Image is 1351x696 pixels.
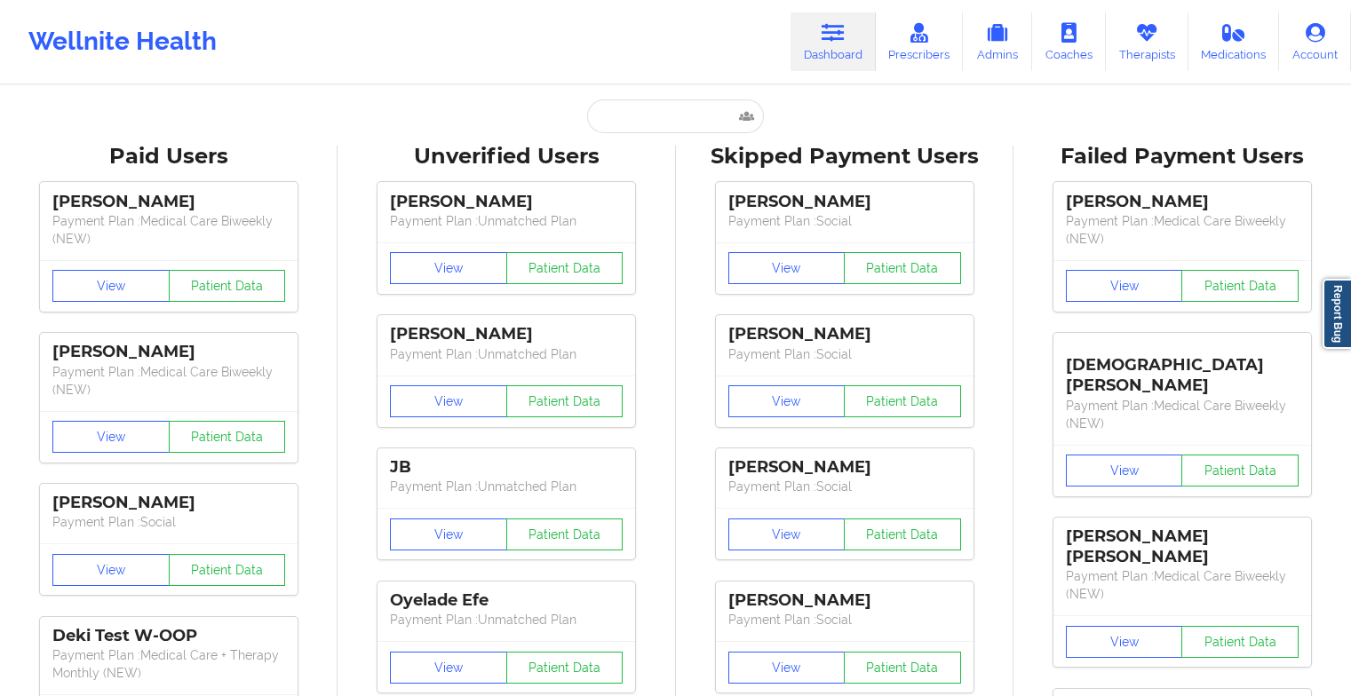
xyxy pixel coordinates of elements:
[1106,12,1188,71] a: Therapists
[390,324,623,344] div: [PERSON_NAME]
[390,611,623,629] p: Payment Plan : Unmatched Plan
[52,626,285,646] div: Deki Test W-OOP
[12,143,325,170] div: Paid Users
[390,478,623,495] p: Payment Plan : Unmatched Plan
[728,212,961,230] p: Payment Plan : Social
[1066,626,1183,658] button: View
[52,342,285,362] div: [PERSON_NAME]
[1066,526,1299,567] div: [PERSON_NAME] [PERSON_NAME]
[1181,626,1299,658] button: Patient Data
[728,345,961,363] p: Payment Plan : Social
[1066,212,1299,248] p: Payment Plan : Medical Care Biweekly (NEW)
[728,192,961,212] div: [PERSON_NAME]
[506,652,624,684] button: Patient Data
[390,652,507,684] button: View
[52,421,170,453] button: View
[390,192,623,212] div: [PERSON_NAME]
[1066,270,1183,302] button: View
[169,421,286,453] button: Patient Data
[1181,455,1299,486] button: Patient Data
[52,493,285,513] div: [PERSON_NAME]
[390,518,507,550] button: View
[728,518,846,550] button: View
[52,513,285,531] p: Payment Plan : Social
[52,192,285,212] div: [PERSON_NAME]
[390,345,623,363] p: Payment Plan : Unmatched Plan
[728,478,961,495] p: Payment Plan : Social
[1026,143,1339,170] div: Failed Payment Users
[844,385,961,417] button: Patient Data
[390,457,623,478] div: JB
[728,652,846,684] button: View
[1066,397,1299,432] p: Payment Plan : Medical Care Biweekly (NEW)
[728,385,846,417] button: View
[1323,279,1351,349] a: Report Bug
[52,363,285,399] p: Payment Plan : Medical Care Biweekly (NEW)
[963,12,1032,71] a: Admins
[1066,192,1299,212] div: [PERSON_NAME]
[1279,12,1351,71] a: Account
[390,590,623,611] div: Oyelade Efe
[876,12,964,71] a: Prescribers
[506,385,624,417] button: Patient Data
[350,143,663,170] div: Unverified Users
[390,385,507,417] button: View
[52,270,170,302] button: View
[728,611,961,629] p: Payment Plan : Social
[52,212,285,248] p: Payment Plan : Medical Care Biweekly (NEW)
[390,212,623,230] p: Payment Plan : Unmatched Plan
[728,590,961,611] div: [PERSON_NAME]
[688,143,1001,170] div: Skipped Payment Users
[1032,12,1106,71] a: Coaches
[844,652,961,684] button: Patient Data
[728,457,961,478] div: [PERSON_NAME]
[169,554,286,586] button: Patient Data
[169,270,286,302] button: Patient Data
[506,252,624,284] button: Patient Data
[728,324,961,344] div: [PERSON_NAME]
[52,554,170,586] button: View
[506,518,624,550] button: Patient Data
[52,646,285,682] p: Payment Plan : Medical Care + Therapy Monthly (NEW)
[1066,455,1183,486] button: View
[1066,342,1299,396] div: [DEMOGRAPHIC_DATA][PERSON_NAME]
[1181,270,1299,302] button: Patient Data
[791,12,876,71] a: Dashboard
[1066,567,1299,603] p: Payment Plan : Medical Care Biweekly (NEW)
[1188,12,1280,71] a: Medications
[844,518,961,550] button: Patient Data
[390,252,507,284] button: View
[728,252,846,284] button: View
[844,252,961,284] button: Patient Data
